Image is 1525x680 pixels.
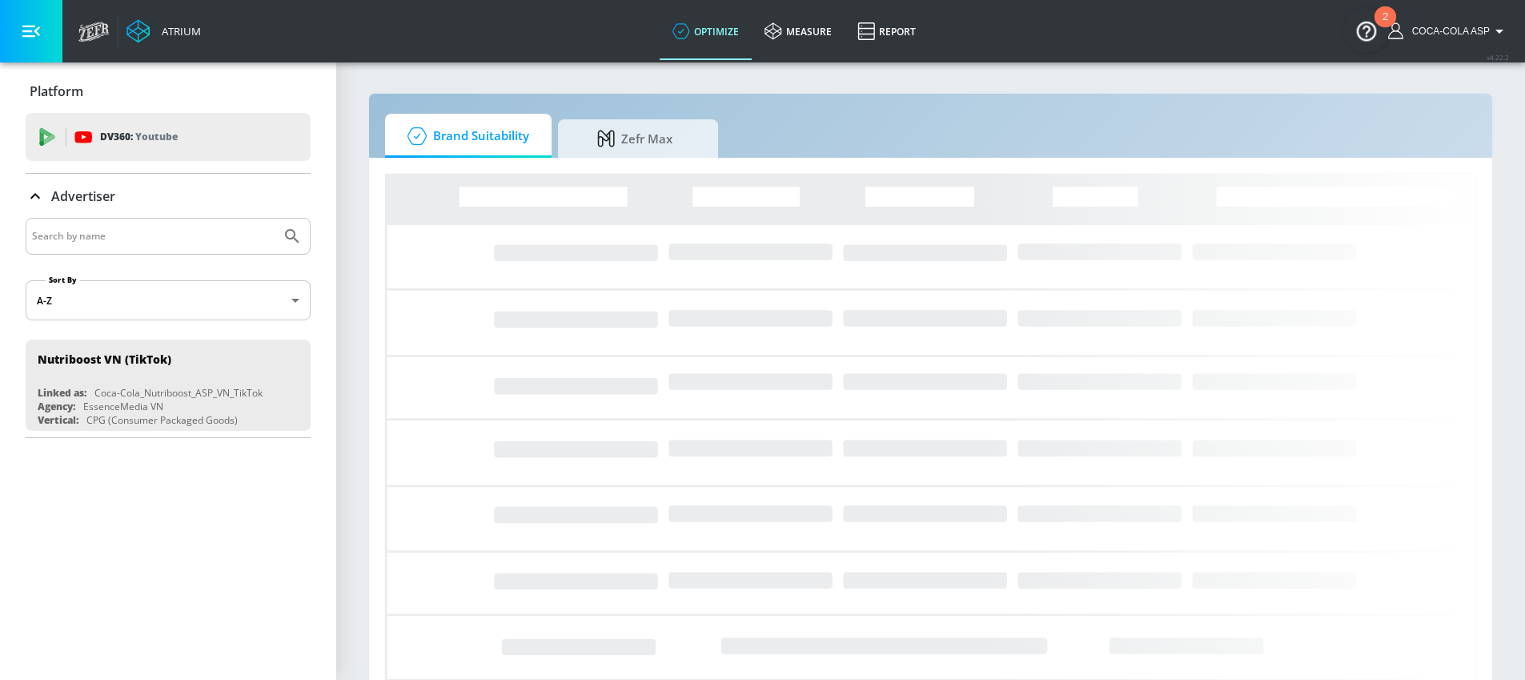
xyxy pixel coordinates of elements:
[83,400,163,413] div: EssenceMedia VN
[1344,8,1389,53] button: Open Resource Center, 2 new notifications
[94,386,263,400] div: Coca-Cola_Nutriboost_ASP_VN_TikTok
[86,413,238,427] div: CPG (Consumer Packaged Goods)
[660,2,752,60] a: optimize
[135,128,178,145] p: Youtube
[1383,17,1388,38] div: 2
[26,174,311,219] div: Advertiser
[26,113,311,161] div: DV360: Youtube
[1406,26,1490,37] span: login as: coca-cola_asp_csm@zefr.com
[1388,22,1509,41] button: Coca-Cola ASP
[401,117,529,155] span: Brand Suitability
[38,413,78,427] div: Vertical:
[126,19,201,43] a: Atrium
[574,119,696,158] span: Zefr Max
[51,187,115,205] p: Advertiser
[38,352,171,367] div: Nutriboost VN (TikTok)
[38,400,75,413] div: Agency:
[46,275,80,285] label: Sort By
[155,24,201,38] div: Atrium
[1487,53,1509,62] span: v 4.22.2
[30,82,83,100] p: Platform
[26,340,311,431] div: Nutriboost VN (TikTok)Linked as:Coca-Cola_Nutriboost_ASP_VN_TikTokAgency:EssenceMedia VNVertical:...
[32,226,275,247] input: Search by name
[26,280,311,320] div: A-Z
[100,128,178,146] p: DV360:
[38,386,86,400] div: Linked as:
[26,333,311,437] nav: list of Advertiser
[752,2,845,60] a: measure
[26,218,311,437] div: Advertiser
[845,2,929,60] a: Report
[26,69,311,114] div: Platform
